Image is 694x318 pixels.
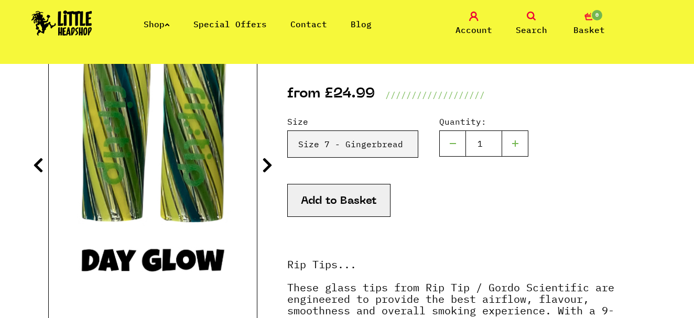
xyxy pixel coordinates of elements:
[516,24,547,36] span: Search
[385,89,485,101] p: ///////////////////
[31,10,92,36] img: Little Head Shop Logo
[290,19,327,29] a: Contact
[49,27,257,287] img: Rip Tips image 14
[193,19,267,29] a: Special Offers
[465,130,502,157] input: 1
[287,89,375,101] p: from £24.99
[505,12,558,36] a: Search
[456,24,492,36] span: Account
[287,115,418,128] label: Size
[287,184,391,217] button: Add to Basket
[351,19,372,29] a: Blog
[439,115,528,128] label: Quantity:
[563,12,615,36] a: 0 Basket
[573,24,605,36] span: Basket
[591,9,603,21] span: 0
[144,19,170,29] a: Shop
